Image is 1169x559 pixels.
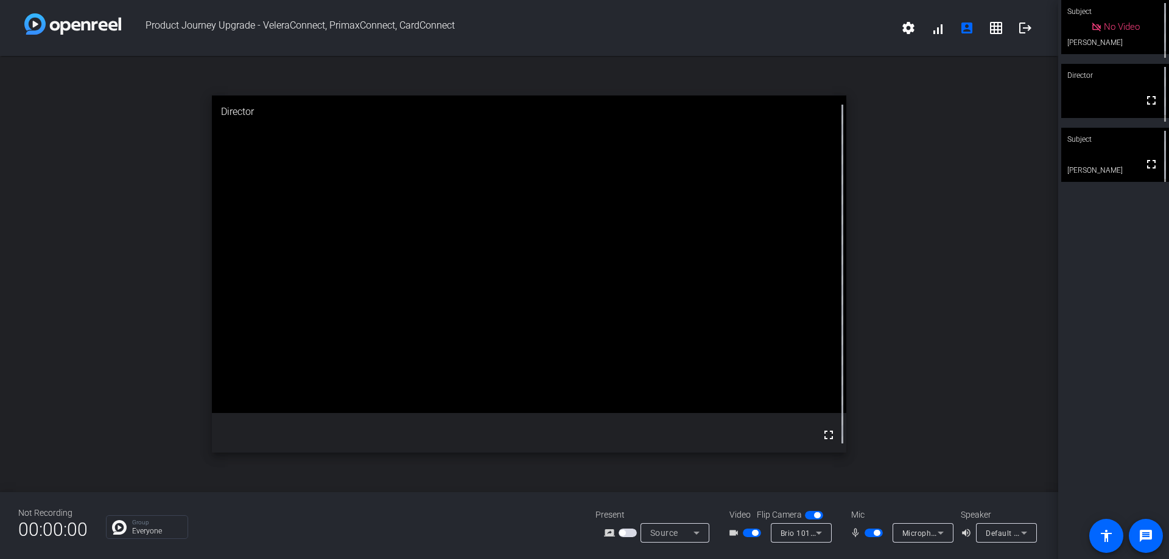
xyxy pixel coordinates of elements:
[1099,529,1114,543] mat-icon: accessibility
[989,21,1003,35] mat-icon: grid_on
[1144,157,1159,172] mat-icon: fullscreen
[986,528,1164,538] span: Default - VX2452 Series -2 (Intel(R) Display Audio)
[18,507,88,519] div: Not Recording
[604,526,619,540] mat-icon: screen_share_outline
[902,528,1028,538] span: Microphone (Brio 101) (046d:094d)
[112,520,127,535] img: Chat Icon
[132,519,181,526] p: Group
[821,428,836,442] mat-icon: fullscreen
[961,526,975,540] mat-icon: volume_up
[1144,93,1159,108] mat-icon: fullscreen
[1018,21,1033,35] mat-icon: logout
[757,509,802,521] span: Flip Camera
[729,509,751,521] span: Video
[132,527,181,535] p: Everyone
[595,509,717,521] div: Present
[850,526,865,540] mat-icon: mic_none
[839,509,961,521] div: Mic
[650,528,678,538] span: Source
[1061,128,1169,151] div: Subject
[212,95,847,128] div: Director
[18,515,88,544] span: 00:00:00
[728,526,743,540] mat-icon: videocam_outline
[781,528,857,538] span: Brio 101 (046d:094d)
[961,509,1034,521] div: Speaker
[1139,529,1153,543] mat-icon: message
[1061,64,1169,87] div: Director
[923,13,952,43] button: signal_cellular_alt
[960,21,974,35] mat-icon: account_box
[121,13,894,43] span: Product Journey Upgrade - VeleraConnect, PrimaxConnect, CardConnect
[1104,21,1140,32] span: No Video
[901,21,916,35] mat-icon: settings
[24,13,121,35] img: white-gradient.svg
